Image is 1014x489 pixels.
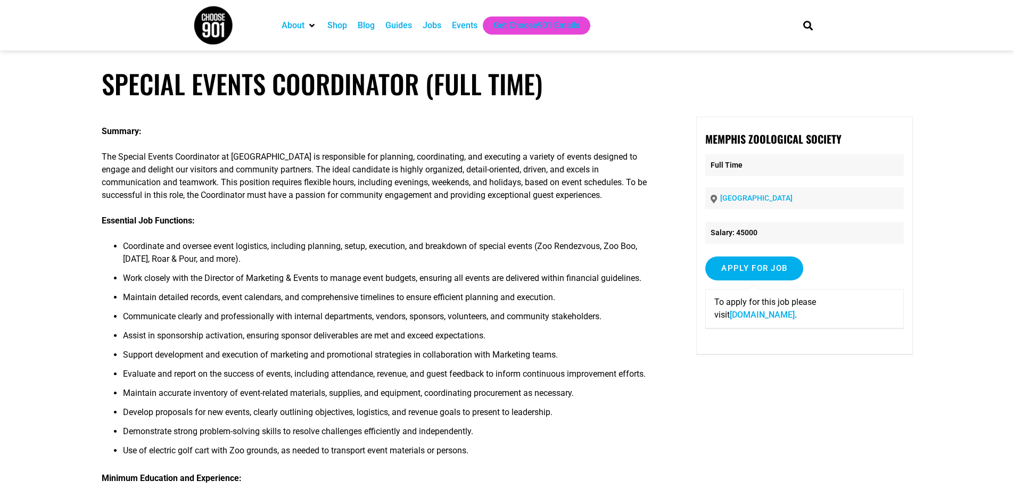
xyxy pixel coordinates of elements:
nav: Main nav [276,16,785,35]
li: Maintain accurate inventory of event-related materials, supplies, and equipment, coordinating pro... [123,387,656,406]
li: Evaluate and report on the success of events, including attendance, revenue, and guest feedback t... [123,368,656,387]
li: Work closely with the Director of Marketing & Events to manage event budgets, ensuring all events... [123,272,656,291]
strong: Essential Job Functions: [102,216,195,226]
div: About [276,16,322,35]
li: Demonstrate strong problem-solving skills to resolve challenges efficiently and independently. [123,425,656,444]
a: [DOMAIN_NAME] [730,310,795,320]
strong: Memphis Zoological Society [705,131,842,147]
a: [GEOGRAPHIC_DATA] [720,194,793,202]
li: Maintain detailed records, event calendars, and comprehensive timelines to ensure efficient plann... [123,291,656,310]
a: Get Choose901 Emails [493,19,580,32]
strong: Summary: [102,126,142,136]
a: Shop [327,19,347,32]
li: Develop proposals for new events, clearly outlining objectives, logistics, and revenue goals to p... [123,406,656,425]
li: Support development and execution of marketing and promotional strategies in collaboration with M... [123,349,656,368]
li: Assist in sponsorship activation, ensuring sponsor deliverables are met and exceed expectations. [123,329,656,349]
div: Search [799,16,817,34]
li: Coordinate and oversee event logistics, including planning, setup, execution, and breakdown of sp... [123,240,656,272]
strong: Minimum Education and Experience: [102,473,242,483]
a: Blog [358,19,375,32]
input: Apply for job [705,256,803,280]
li: Salary: 45000 [705,222,903,244]
h1: Special Events Coordinator (Full Time) [102,68,913,100]
a: About [282,19,304,32]
a: Jobs [423,19,441,32]
p: Full Time [705,154,903,176]
p: To apply for this job please visit . [714,296,894,321]
a: Guides [385,19,412,32]
a: Events [452,19,477,32]
p: The Special Events Coordinator at [GEOGRAPHIC_DATA] is responsible for planning, coordinating, an... [102,151,656,202]
li: Use of electric golf cart with Zoo grounds, as needed to transport event materials or persons. [123,444,656,463]
li: Communicate clearly and professionally with internal departments, vendors, sponsors, volunteers, ... [123,310,656,329]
